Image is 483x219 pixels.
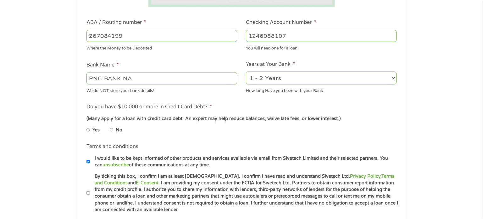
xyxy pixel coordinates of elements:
[246,30,397,42] input: 345634636
[90,173,398,213] label: By ticking this box, I confirm I am at least [DEMOGRAPHIC_DATA]. I confirm I have read and unders...
[246,61,295,68] label: Years at Your Bank
[136,180,158,186] a: E-Consent
[246,43,397,52] div: You will need one for a loan.
[92,127,100,134] label: Yes
[86,19,146,26] label: ABA / Routing number
[86,30,237,42] input: 263177916
[86,85,237,94] div: We do NOT store your bank details!
[116,127,122,134] label: No
[86,115,397,122] div: (Many apply for a loan with credit card debt. An expert may help reduce balances, waive late fees...
[350,174,380,179] a: Privacy Policy
[86,62,119,68] label: Bank Name
[246,85,397,94] div: How long Have you been with your Bank
[103,162,129,168] a: unsubscribe
[86,43,237,52] div: Where the Money to be Deposited
[86,104,212,110] label: Do you have $10,000 or more in Credit Card Debt?
[90,155,398,169] label: I would like to be kept informed of other products and services available via email from Sivetech...
[86,143,138,150] label: Terms and conditions
[246,19,316,26] label: Checking Account Number
[95,174,394,186] a: Terms and Conditions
